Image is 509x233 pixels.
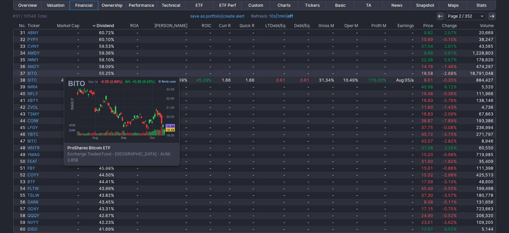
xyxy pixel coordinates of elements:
[422,111,433,116] span: 16.83
[458,57,495,63] a: 178,620
[422,98,433,103] span: 16.93
[286,104,310,111] a: -
[14,50,26,57] a: 34
[26,118,46,124] a: COIW
[212,77,232,84] a: 1.66
[286,77,310,84] a: 0.61
[116,50,140,57] a: -
[360,36,388,43] a: -
[188,111,212,118] a: -
[360,29,388,36] a: -
[387,43,415,50] a: -
[458,50,495,57] a: 1,228,803
[70,1,98,10] a: Financial
[360,111,388,118] a: -
[232,36,256,43] a: -
[458,104,495,111] a: 4,736
[212,84,232,90] a: -
[335,104,359,111] a: -
[458,43,495,50] a: 43,565
[434,70,458,77] a: -2.88%
[458,84,495,90] a: 5,520
[434,57,458,63] a: 0.67%
[46,77,80,84] a: 451.55M
[140,36,188,43] a: -
[188,57,212,63] a: -
[188,104,212,111] a: -
[232,70,256,77] a: -
[14,77,26,84] a: 38
[387,50,415,57] a: -
[116,70,140,77] a: -
[434,77,458,84] a: -0.35%
[311,36,335,43] a: -
[422,105,433,110] span: 11.60
[212,36,232,43] a: -
[286,70,310,77] a: -
[360,90,388,97] a: -
[116,36,140,43] a: -
[140,70,188,77] a: -
[434,124,458,131] a: -0.08%
[422,37,433,42] span: 10.69
[256,84,286,90] a: -
[26,29,46,36] a: ABNY
[467,1,495,10] a: Stats
[286,43,310,50] a: -
[434,97,458,104] a: -2.76%
[232,90,256,97] a: -
[188,84,212,90] a: -
[212,29,232,36] a: -
[387,84,415,90] a: -
[212,118,232,124] a: -
[256,43,286,50] a: -
[444,44,457,49] span: 2.01%
[415,29,434,36] a: 9.82
[311,84,335,90] a: -
[188,43,212,50] a: -
[439,1,467,10] a: Maps
[311,111,335,118] a: -
[360,84,388,90] a: -
[415,84,434,90] a: 40.98
[354,1,383,10] a: TA
[442,105,457,110] span: -1.43%
[360,118,388,124] a: -
[116,29,140,36] a: -
[415,97,434,104] a: 16.93
[335,124,359,131] a: -
[140,57,188,63] a: -
[46,90,80,97] a: -
[212,90,232,97] a: -
[387,77,415,84] a: Aug 05/a
[434,63,458,70] a: -1.46%
[335,63,359,70] a: -
[415,57,434,63] a: 22.48
[188,118,212,124] a: -
[434,118,458,124] a: -7.89%
[383,1,411,10] a: News
[46,111,80,118] a: -
[360,43,388,50] a: -
[335,97,359,104] a: -
[360,97,388,104] a: -
[458,111,495,118] a: 67,863
[387,111,415,118] a: -
[140,29,188,36] a: -
[212,97,232,104] a: -
[458,63,495,70] a: 474,297
[424,50,433,56] span: 9.88
[212,104,232,111] a: -
[335,118,359,124] a: -
[46,43,80,50] a: -
[415,111,434,118] a: 16.83
[286,57,310,63] a: -
[42,1,70,10] a: Valuation
[434,111,458,118] a: -2.09%
[256,36,286,43] a: -
[422,64,433,69] span: 14.16
[46,104,80,111] a: -
[442,118,457,123] span: -7.89%
[415,50,434,57] a: 9.88
[335,29,359,36] a: -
